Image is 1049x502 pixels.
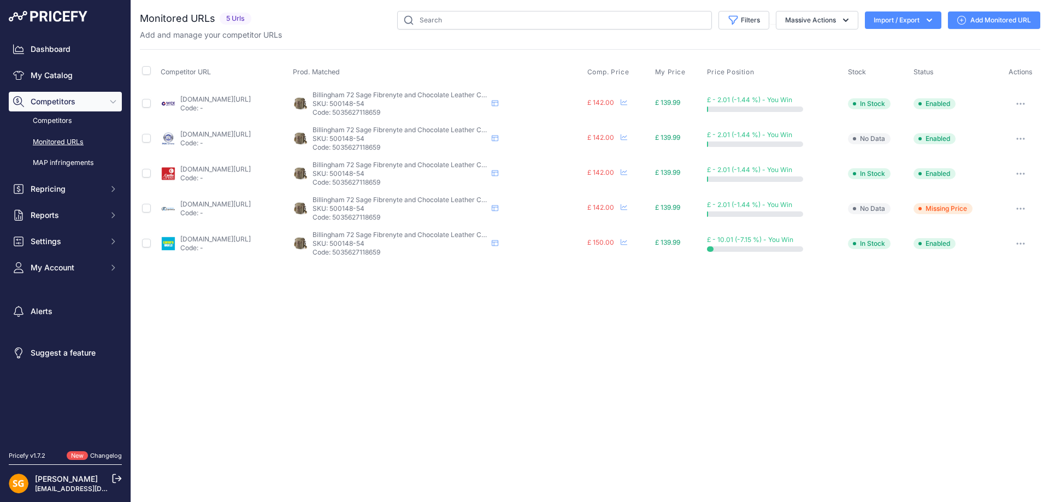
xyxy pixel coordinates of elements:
[31,236,102,247] span: Settings
[587,168,614,176] span: £ 142.00
[1009,68,1033,76] span: Actions
[313,99,487,108] p: SKU: 500148-54
[9,205,122,225] button: Reports
[220,13,251,25] span: 5 Urls
[180,244,251,252] p: Code: -
[776,11,858,29] button: Massive Actions
[948,11,1040,29] a: Add Monitored URL
[313,178,487,187] p: Code: 5035627118659
[914,203,973,214] span: Missing Price
[655,68,686,76] span: My Price
[140,11,215,26] h2: Monitored URLs
[914,68,934,76] span: Status
[914,133,956,144] span: Enabled
[67,451,88,460] span: New
[313,204,487,213] p: SKU: 500148-54
[31,96,102,107] span: Competitors
[707,68,756,76] button: Price Position
[848,133,891,144] span: No Data
[161,68,211,76] span: Competitor URL
[655,168,680,176] span: £ 139.99
[848,203,891,214] span: No Data
[9,179,122,199] button: Repricing
[9,153,122,173] a: MAP infringements
[587,133,614,141] span: £ 142.00
[655,203,680,211] span: £ 139.99
[180,130,251,138] a: [DOMAIN_NAME][URL]
[397,11,712,29] input: Search
[180,209,251,217] p: Code: -
[313,108,487,117] p: Code: 5035627118659
[313,161,515,169] span: Billingham 72 Sage Fibrenyte and Chocolate Leather Camera Bag
[313,126,515,134] span: Billingham 72 Sage Fibrenyte and Chocolate Leather Camera Bag
[587,68,629,76] span: Comp. Price
[9,39,122,438] nav: Sidebar
[313,134,487,143] p: SKU: 500148-54
[180,174,251,182] p: Code: -
[140,29,282,40] p: Add and manage your competitor URLs
[707,166,792,174] span: £ - 2.01 (-1.44 %) - You Win
[9,92,122,111] button: Competitors
[180,139,251,147] p: Code: -
[313,248,487,257] p: Code: 5035627118659
[655,238,680,246] span: £ 139.99
[914,168,956,179] span: Enabled
[9,11,87,22] img: Pricefy Logo
[9,39,122,59] a: Dashboard
[313,231,515,239] span: Billingham 72 Sage Fibrenyte and Chocolate Leather Camera Bag
[313,196,515,204] span: Billingham 72 Sage Fibrenyte and Chocolate Leather Camera Bag
[707,68,754,76] span: Price Position
[9,302,122,321] a: Alerts
[914,238,956,249] span: Enabled
[31,210,102,221] span: Reports
[718,11,769,29] button: Filters
[914,98,956,109] span: Enabled
[180,95,251,103] a: [DOMAIN_NAME][URL]
[655,68,688,76] button: My Price
[707,200,792,209] span: £ - 2.01 (-1.44 %) - You Win
[313,91,515,99] span: Billingham 72 Sage Fibrenyte and Chocolate Leather Camera Bag
[180,165,251,173] a: [DOMAIN_NAME][URL]
[35,485,149,493] a: [EMAIL_ADDRESS][DOMAIN_NAME]
[707,96,792,104] span: £ - 2.01 (-1.44 %) - You Win
[31,184,102,194] span: Repricing
[313,143,487,152] p: Code: 5035627118659
[313,169,487,178] p: SKU: 500148-54
[313,239,487,248] p: SKU: 500148-54
[180,200,251,208] a: [DOMAIN_NAME][URL]
[9,111,122,131] a: Competitors
[848,98,891,109] span: In Stock
[587,98,614,107] span: £ 142.00
[587,68,632,76] button: Comp. Price
[9,258,122,277] button: My Account
[587,238,614,246] span: £ 150.00
[293,68,340,76] span: Prod. Matched
[180,104,251,113] p: Code: -
[35,474,98,483] a: [PERSON_NAME]
[848,238,891,249] span: In Stock
[655,98,680,107] span: £ 139.99
[707,235,793,244] span: £ - 10.01 (-7.15 %) - You Win
[90,452,122,459] a: Changelog
[31,262,102,273] span: My Account
[848,168,891,179] span: In Stock
[9,451,45,460] div: Pricefy v1.7.2
[313,213,487,222] p: Code: 5035627118659
[9,66,122,85] a: My Catalog
[865,11,941,29] button: Import / Export
[180,235,251,243] a: [DOMAIN_NAME][URL]
[9,133,122,152] a: Monitored URLs
[587,203,614,211] span: £ 142.00
[848,68,866,76] span: Stock
[707,131,792,139] span: £ - 2.01 (-1.44 %) - You Win
[655,133,680,141] span: £ 139.99
[9,232,122,251] button: Settings
[9,343,122,363] a: Suggest a feature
